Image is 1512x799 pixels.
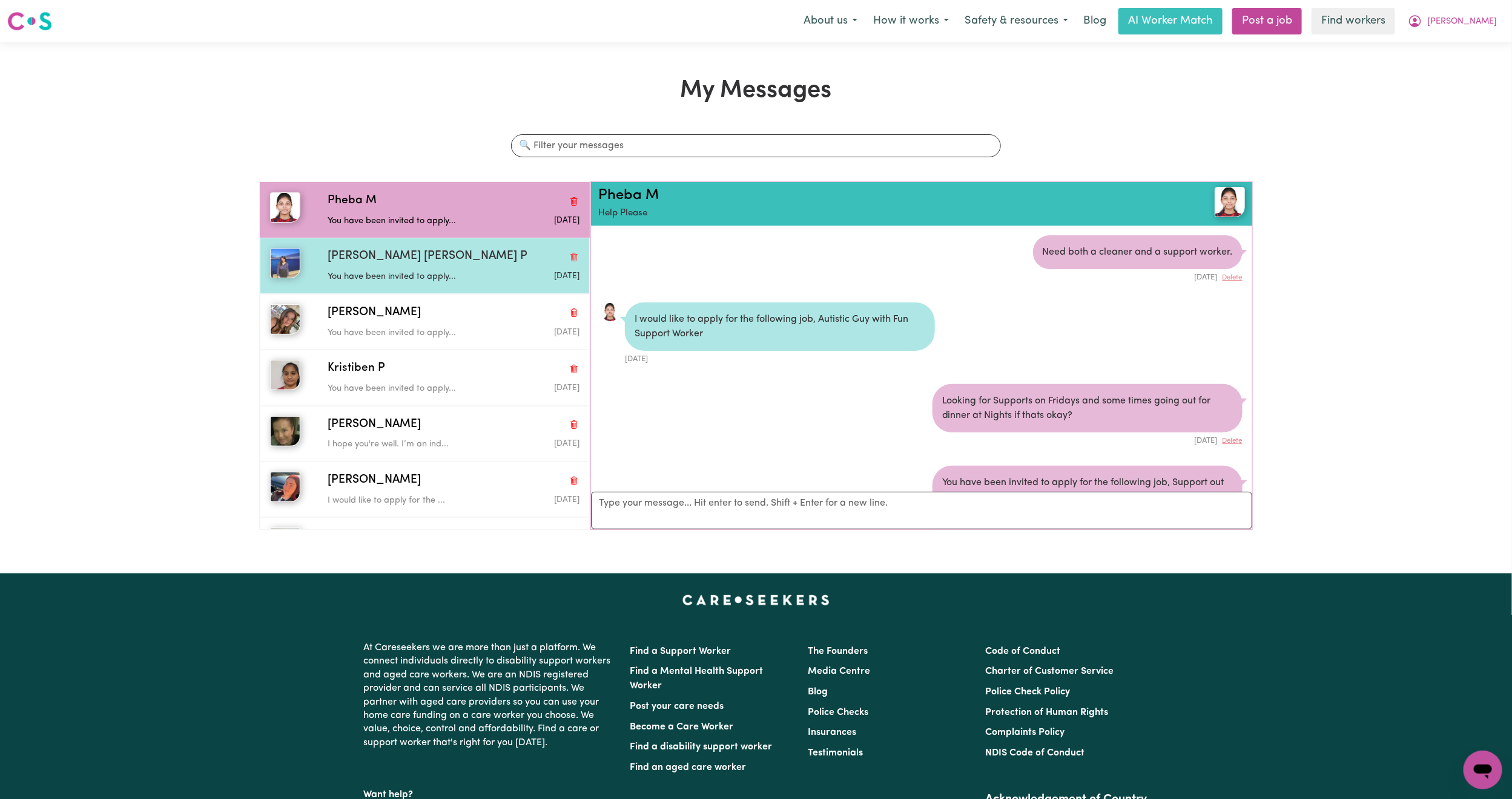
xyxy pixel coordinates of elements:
a: Become a Care Worker [630,722,734,732]
button: Delete [1223,436,1243,446]
div: [DATE] [625,351,935,365]
img: Taylor-Rose K [270,472,300,502]
a: Post your care needs [630,702,724,711]
p: At Careseekers we are more than just a platform. We connect individuals directly to disability su... [364,636,616,754]
button: Natasha B[PERSON_NAME]Delete conversationI hope you're well. I’m an ind...Message sent on Septemb... [260,406,590,461]
a: Pheba M [598,188,659,203]
a: Police Check Policy [985,687,1070,697]
a: Post a job [1232,8,1302,34]
p: You have been invited to apply... [328,382,495,396]
div: Need both a cleaner and a support worker. [1033,235,1243,269]
span: Message sent on September 0, 2025 [554,328,579,336]
button: Safety & resources [957,8,1076,34]
button: Delete conversation [569,472,579,488]
a: Pheba M [1137,187,1245,217]
button: How it works [865,8,957,34]
a: AI Worker Match [1118,8,1223,34]
a: NDIS Code of Conduct [985,748,1084,758]
p: You have been invited to apply... [328,215,495,228]
span: Message sent on August 3, 2025 [554,496,579,504]
button: Delete conversation [569,361,579,377]
a: Code of Conduct [985,647,1060,656]
a: Find a disability support worker [630,742,773,752]
button: Sarah Jane P[PERSON_NAME] [PERSON_NAME] PDelete conversationYou have been invited to apply...Mess... [260,238,590,293]
a: Find an aged care worker [630,763,747,772]
p: Help Please [598,207,1137,221]
span: Pheba M [328,192,377,210]
input: 🔍 Filter your messages [511,134,1000,157]
img: Lucie D [270,304,300,334]
p: I would like to apply for the ... [328,494,495,507]
div: [DATE] [1033,269,1243,283]
p: You have been invited to apply... [328,270,495,284]
span: Bulou R [328,527,368,545]
img: 50B1D80DFE28454BFC882FA0F292C40E_avatar_blob [601,302,620,322]
a: Find workers [1312,8,1395,34]
a: Insurances [808,728,856,737]
a: Charter of Customer Service [985,667,1114,676]
img: View Pheba M's profile [1215,187,1245,217]
a: Media Centre [808,667,870,676]
img: Sarah Jane P [270,248,300,278]
a: Blog [1076,8,1114,34]
button: Bulou RBulou RDelete conversationI would like to apply for the ...Message sent on August 2, 2025 [260,517,590,573]
button: Lucie D[PERSON_NAME]Delete conversationYou have been invited to apply...Message sent on September... [260,294,590,350]
p: I hope you're well. I’m an ind... [328,438,495,451]
button: Pheba MPheba MDelete conversationYou have been invited to apply...Message sent on September 4, 2025 [260,182,590,238]
img: Careseekers logo [7,10,52,32]
a: Protection of Human Rights [985,708,1108,717]
h1: My Messages [259,76,1253,105]
span: Message sent on September 4, 2025 [554,217,579,224]
span: [PERSON_NAME] [328,472,421,489]
button: Delete conversation [569,249,579,265]
div: [DATE] [933,432,1243,446]
iframe: Button to launch messaging window, conversation in progress [1464,751,1502,789]
button: My Account [1400,8,1505,34]
a: The Founders [808,647,868,656]
span: Message sent on September 0, 2025 [554,384,579,392]
div: I would like to apply for the following job, Autistic Guy with Fun Support Worker [625,302,935,351]
a: Careseekers home page [682,595,830,605]
img: Kristiben P [270,360,300,390]
button: Delete conversation [569,193,579,209]
a: Blog [808,687,828,697]
a: Complaints Policy [985,728,1065,737]
a: Find a Support Worker [630,647,731,656]
span: [PERSON_NAME] [328,304,421,322]
span: Kristiben P [328,360,385,377]
button: Kristiben PKristiben PDelete conversationYou have been invited to apply...Message sent on Septemb... [260,350,590,405]
span: Message sent on September 4, 2025 [554,440,579,448]
a: Testimonials [808,748,863,758]
button: Delete [1223,273,1243,283]
div: You have been invited to apply for the following job, Support out in the Community - some time Ni... [933,466,1243,543]
a: View Pheba M's profile [601,302,620,322]
button: About us [796,8,865,34]
span: [PERSON_NAME] [328,416,421,434]
img: Bulou R [270,527,300,558]
img: Pheba M [270,192,300,223]
a: Careseekers logo [7,7,52,35]
a: Police Checks [808,708,868,717]
img: Natasha B [270,416,300,446]
button: Delete conversation [569,529,579,544]
div: Looking for Supports on Fridays and some times going out for dinner at Nights if thats okay? [933,384,1243,432]
a: Find a Mental Health Support Worker [630,667,764,691]
span: [PERSON_NAME] [1427,15,1497,28]
span: Message sent on September 0, 2025 [554,272,579,280]
button: Delete conversation [569,417,579,432]
button: Taylor-Rose K[PERSON_NAME]Delete conversationI would like to apply for the ...Message sent on Aug... [260,461,590,517]
button: Delete conversation [569,305,579,321]
p: You have been invited to apply... [328,327,495,340]
span: [PERSON_NAME] [PERSON_NAME] P [328,248,527,266]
